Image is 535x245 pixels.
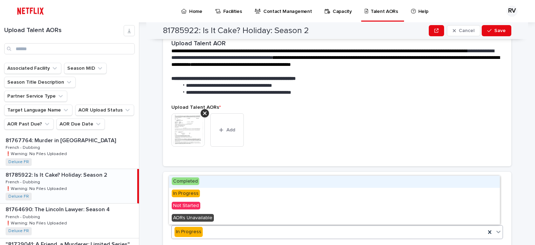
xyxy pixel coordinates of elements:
[482,25,511,36] button: Save
[175,227,203,237] div: In Progress
[56,118,105,130] button: AOR Due Date
[8,160,29,164] a: Deluxe FR
[172,177,199,185] span: Completed
[6,178,41,185] p: French - Dubbing
[459,28,474,33] span: Cancel
[169,176,500,188] div: Completed
[6,185,68,191] p: ❗️Warning: No Files Uploaded
[163,26,309,36] h2: 81785922: Is It Cake? Holiday: Season 2
[4,43,135,54] input: Search
[172,190,200,197] span: In Progress
[4,91,67,102] button: Partner Service Type
[169,188,500,200] div: In Progress
[6,170,109,178] p: 81785922: Is It Cake? Holiday: Season 2
[169,200,500,212] div: Not Started
[210,113,244,147] button: Add
[75,105,134,116] button: AOR Upload Status
[8,194,29,199] a: Deluxe FR
[447,25,480,36] button: Cancel
[6,205,111,213] p: 81764690: The Lincoln Lawyer: Season 4
[171,105,221,110] span: Upload Talent AORs
[6,136,117,144] p: 81767764: Murder in [GEOGRAPHIC_DATA]
[172,214,214,222] span: AORs Unavailable
[506,6,518,17] div: RV
[64,63,107,74] button: Season MID
[494,28,506,33] span: Save
[6,213,41,220] p: French - Dubbing
[171,40,226,48] h2: Upload Talent AOR
[6,220,68,226] p: ❗️Warning: No Files Uploaded
[4,118,54,130] button: AOR Past Due?
[4,77,76,88] button: Season Title Description
[8,229,29,233] a: Deluxe FR
[172,202,200,209] span: Not Started
[4,63,61,74] button: Associated Facility
[6,150,68,156] p: ❗️Warning: No Files Uploaded
[14,4,47,18] img: ifQbXi3ZQGMSEF7WDB7W
[4,27,124,35] h1: Upload Talent AORs
[4,105,72,116] button: Target Language Name
[6,144,41,150] p: French - Dubbing
[169,212,500,224] div: AORs Unavailable
[226,128,235,132] span: Add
